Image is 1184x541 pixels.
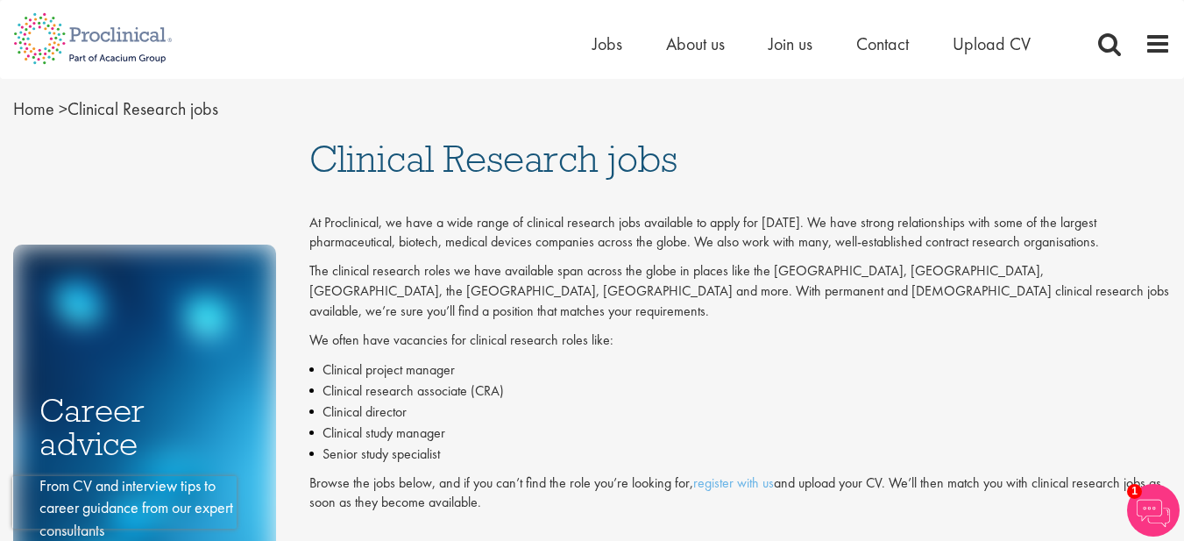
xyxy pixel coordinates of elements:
[13,97,54,120] a: breadcrumb link to Home
[309,331,1171,351] p: We often have vacancies for clinical research roles like:
[309,473,1171,514] p: Browse the jobs below, and if you can’t find the role you’re looking for, and upload your CV. We’...
[309,423,1171,444] li: Clinical study manager
[59,97,67,120] span: >
[693,473,774,492] a: register with us
[309,213,1171,253] p: At Proclinical, we have a wide range of clinical research jobs available to apply for [DATE]. We ...
[309,359,1171,381] li: Clinical project manager
[39,394,250,461] h3: Career advice
[12,476,237,529] iframe: reCAPTCHA
[953,32,1031,55] a: Upload CV
[769,32,812,55] a: Join us
[666,32,725,55] a: About us
[592,32,622,55] a: Jobs
[1127,484,1142,499] span: 1
[309,261,1171,322] p: The clinical research roles we have available span across the globe in places like the [GEOGRAPHI...
[309,135,677,182] span: Clinical Research jobs
[309,402,1171,423] li: Clinical director
[856,32,909,55] a: Contact
[309,444,1171,465] li: Senior study specialist
[309,381,1171,402] li: Clinical research associate (CRA)
[13,97,218,120] span: Clinical Research jobs
[1127,484,1180,537] img: Chatbot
